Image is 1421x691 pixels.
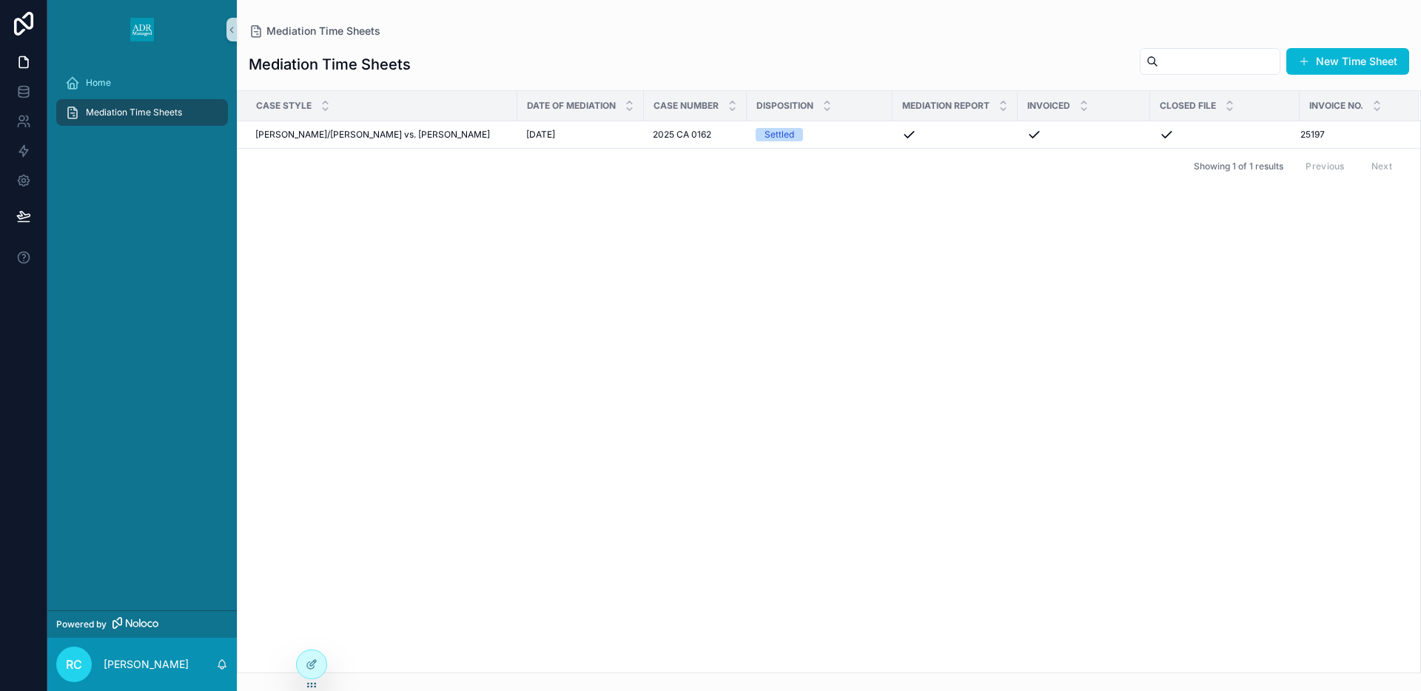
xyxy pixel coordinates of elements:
[756,100,813,112] span: Disposition
[255,129,490,141] span: [PERSON_NAME]/[PERSON_NAME] vs. [PERSON_NAME]
[1194,161,1283,172] span: Showing 1 of 1 results
[1027,100,1070,112] span: Invoiced
[527,100,616,112] span: Date of Mediation
[47,610,237,638] a: Powered by
[653,129,711,141] span: 2025 CA 0162
[526,129,635,141] a: [DATE]
[104,657,189,672] p: [PERSON_NAME]
[130,18,154,41] img: App logo
[902,100,990,112] span: Mediation Report
[47,59,237,145] div: scrollable content
[526,129,555,141] span: [DATE]
[56,99,228,126] a: Mediation Time Sheets
[66,655,82,673] span: RC
[1300,129,1401,141] a: 25197
[765,128,794,141] div: Settled
[1309,100,1363,112] span: Invoice No.
[56,70,228,96] a: Home
[256,100,312,112] span: Case Style
[266,24,380,38] span: Mediation Time Sheets
[56,618,107,630] span: Powered by
[1286,48,1409,75] button: New Time Sheet
[86,77,111,89] span: Home
[756,128,884,141] a: Settled
[654,100,719,112] span: Case Number
[1300,129,1325,141] span: 25197
[653,129,738,141] a: 2025 CA 0162
[249,24,380,38] a: Mediation Time Sheets
[255,129,508,141] a: [PERSON_NAME]/[PERSON_NAME] vs. [PERSON_NAME]
[1160,100,1216,112] span: Closed File
[249,54,411,75] h1: Mediation Time Sheets
[86,107,182,118] span: Mediation Time Sheets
